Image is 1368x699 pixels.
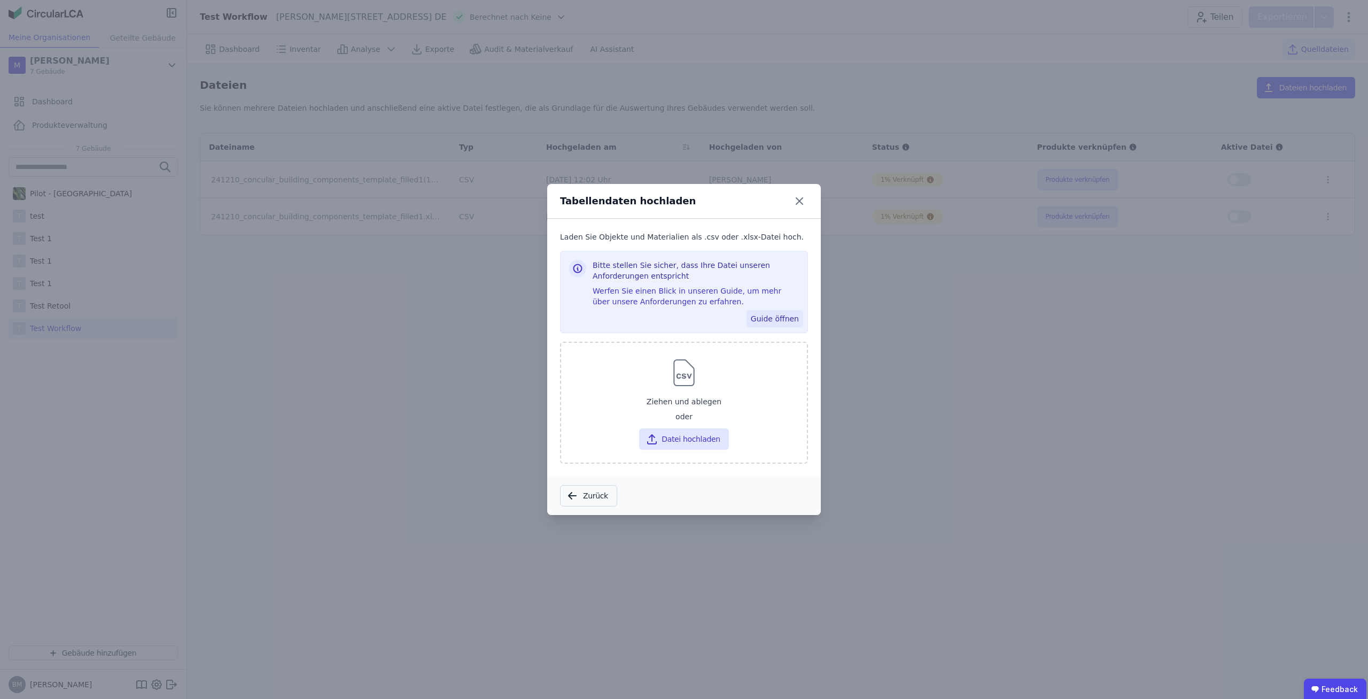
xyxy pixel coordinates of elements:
div: Ziehen und ablegen [570,392,798,411]
h3: Bitte stellen Sie sicher, dass Ihre Datei unseren Anforderungen entspricht [593,260,799,286]
div: oder [570,411,798,424]
img: svg%3e [667,356,701,390]
div: Laden Sie Objekte und Materialien als .csv oder .xlsx-Datei hoch. [560,232,808,251]
button: Guide öffnen [747,310,803,327]
button: Zurück [560,485,617,506]
div: Tabellendaten hochladen [560,194,696,209]
div: Werfen Sie einen Blick in unseren Guide, um mehr über unsere Anforderungen zu erfahren. [593,286,799,311]
button: Datei hochladen [639,428,728,450]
